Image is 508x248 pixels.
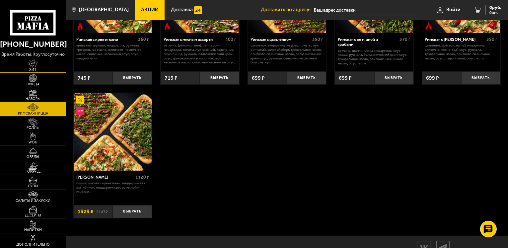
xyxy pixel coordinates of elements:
[164,37,224,42] div: Римская с мясным ассорти
[76,96,84,104] img: Акционный
[425,37,485,42] div: Римская с [PERSON_NAME]
[76,175,134,180] div: [PERSON_NAME]
[251,43,323,65] p: цыпленок, моцарелла, огурец, томаты, лук репчатый, салат айсберг, трюфельное масло, оливково-чесн...
[113,71,152,84] button: Выбрать
[164,43,236,65] p: ветчина, [PERSON_NAME], пепперони, моцарелла, томаты, лук красный, халапеньо, соус-пицца, руккола...
[338,37,398,47] div: Римская с ветчиной и грибами
[461,71,500,84] button: Выбрать
[141,7,159,12] span: Акции
[252,75,265,81] span: 699 ₽
[425,43,497,60] p: цыпленок, [PERSON_NAME], моцарелла, сливочно-чесночный соус, руккола, трюфельное масло, оливково-...
[78,209,94,214] span: 1929 ₽
[487,37,498,42] span: 390 г
[194,6,202,14] img: 15daf4d41897b9f0e9f617042186c801.svg
[399,37,410,42] span: 370 г
[489,5,501,10] span: 0 руб.
[135,174,149,180] span: 1120 г
[200,71,239,84] button: Выбрать
[79,7,129,12] span: [GEOGRAPHIC_DATA]
[96,209,108,214] s: 2147 ₽
[171,7,193,12] span: Доставка
[163,22,171,30] img: Острое блюдо
[76,107,84,115] img: Новинка
[374,71,413,84] button: Выбрать
[76,43,149,60] p: креветка тигровая, моцарелла, руккола, трюфельное масло, оливково-чесночное масло, сливочно-чесно...
[261,7,314,12] span: Доставить по адресу:
[489,11,501,15] span: 0 шт.
[74,93,152,171] img: Мама Миа
[76,181,149,194] p: Пицца Римская с креветками, Пицца Римская с цыплёнком, Пицца Римская с ветчиной и грибами.
[76,22,84,30] img: Острое блюдо
[339,75,352,81] span: 699 ₽
[165,75,178,81] span: 719 ₽
[78,75,91,81] span: 749 ₽
[338,49,410,66] p: ветчина, шампиньоны, моцарелла, соус-пицца, руккола, бальзамический крем-соус, трюфельное масло, ...
[76,37,136,42] div: Римская с креветками
[113,205,152,218] button: Выбрать
[446,7,461,12] span: Войти
[74,93,152,171] a: АкционныйНовинкаМама Миа
[251,37,311,42] div: Римская с цыплёнком
[313,37,324,42] span: 390 г
[426,75,439,81] span: 699 ₽
[314,4,415,16] input: Ваш адрес доставки
[138,37,149,42] span: 360 г
[225,37,236,42] span: 400 г
[287,71,326,84] button: Выбрать
[425,22,433,30] img: Острое блюдо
